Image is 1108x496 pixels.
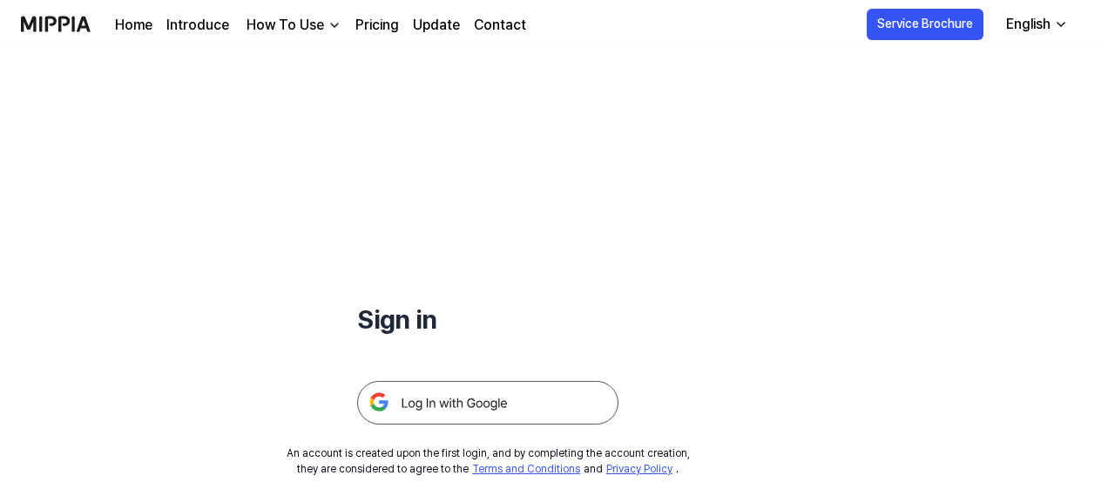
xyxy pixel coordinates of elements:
a: Pricing [355,15,399,36]
a: Introduce [166,15,229,36]
a: Update [413,15,460,36]
div: An account is created upon the first login, and by completing the account creation, they are cons... [287,445,690,477]
button: English [992,7,1078,42]
img: 구글 로그인 버튼 [357,381,618,425]
h1: Sign in [357,300,618,339]
a: Contact [474,15,526,36]
div: English [1003,14,1054,35]
img: down [328,18,341,32]
a: Home [115,15,152,36]
a: Terms and Conditions [472,463,580,475]
button: Service Brochure [867,9,983,40]
div: How To Use [243,15,328,36]
a: Privacy Policy [606,463,672,475]
button: How To Use [243,15,341,36]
